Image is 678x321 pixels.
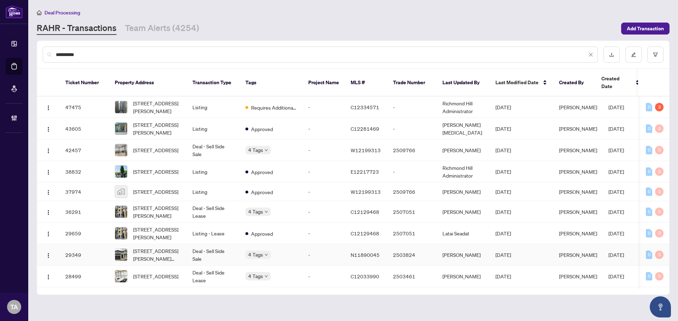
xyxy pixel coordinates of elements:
[653,52,658,57] span: filter
[43,186,54,197] button: Logo
[646,167,652,176] div: 0
[495,189,511,195] span: [DATE]
[187,266,240,287] td: Deal - Sell Side Lease
[437,266,490,287] td: [PERSON_NAME]
[608,168,624,175] span: [DATE]
[43,206,54,217] button: Logo
[264,148,268,152] span: down
[559,209,597,215] span: [PERSON_NAME]
[559,273,597,279] span: [PERSON_NAME]
[115,101,127,113] img: thumbnail-img
[251,168,273,176] span: Approved
[115,227,127,239] img: thumbnail-img
[264,253,268,257] span: down
[43,144,54,156] button: Logo
[46,274,51,280] img: Logo
[115,186,127,198] img: thumbnail-img
[60,97,109,118] td: 47475
[6,5,23,18] img: logo
[437,140,490,161] td: [PERSON_NAME]
[133,121,181,136] span: [STREET_ADDRESS][PERSON_NAME]
[437,161,490,183] td: Richmond Hill Administrator
[43,228,54,239] button: Logo
[303,118,345,140] td: -
[646,272,652,280] div: 0
[588,52,593,57] span: close
[37,10,42,15] span: home
[43,123,54,134] button: Logo
[303,266,345,287] td: -
[631,52,636,57] span: edit
[43,166,54,177] button: Logo
[495,168,511,175] span: [DATE]
[351,189,381,195] span: W12199313
[303,161,345,183] td: -
[608,209,624,215] span: [DATE]
[608,252,624,258] span: [DATE]
[115,144,127,156] img: thumbnail-img
[43,271,54,282] button: Logo
[248,251,263,259] span: 4 Tags
[625,47,642,63] button: edit
[650,296,671,317] button: Open asap
[10,302,18,312] span: TA
[248,146,263,154] span: 4 Tags
[608,147,624,153] span: [DATE]
[187,140,240,161] td: Deal - Sell Side Sale
[655,229,664,237] div: 0
[608,104,624,110] span: [DATE]
[303,69,345,97] th: Project Name
[187,244,240,266] td: Deal - Sell Side Sale
[655,272,664,280] div: 0
[240,69,303,97] th: Tags
[646,251,652,259] div: 0
[46,169,51,175] img: Logo
[608,230,624,236] span: [DATE]
[603,47,620,63] button: download
[601,75,631,90] span: Created Date
[437,183,490,201] td: [PERSON_NAME]
[251,125,273,133] span: Approved
[187,201,240,223] td: Deal - Sell Side Lease
[646,103,652,111] div: 0
[46,190,51,195] img: Logo
[187,97,240,118] td: Listing
[351,252,380,258] span: N11890045
[553,69,596,97] th: Created By
[303,140,345,161] td: -
[351,273,379,279] span: C12033990
[559,252,597,258] span: [PERSON_NAME]
[60,223,109,244] td: 29659
[609,52,614,57] span: download
[60,161,109,183] td: 38832
[60,118,109,140] td: 43605
[251,230,273,237] span: Approved
[46,105,51,111] img: Logo
[115,270,127,282] img: thumbnail-img
[351,230,379,236] span: C12129468
[495,209,511,215] span: [DATE]
[351,209,379,215] span: C12129468
[125,22,199,35] a: Team Alerts (4254)
[133,272,178,280] span: [STREET_ADDRESS]
[187,223,240,244] td: Listing - Lease
[495,79,539,86] span: Last Modified Date
[187,69,240,97] th: Transaction Type
[133,188,178,196] span: [STREET_ADDRESS]
[646,229,652,237] div: 0
[46,253,51,258] img: Logo
[251,188,273,196] span: Approved
[495,252,511,258] span: [DATE]
[495,273,511,279] span: [DATE]
[46,148,51,154] img: Logo
[60,140,109,161] td: 42457
[60,266,109,287] td: 28499
[437,201,490,223] td: [PERSON_NAME]
[37,22,117,35] a: RAHR - Transactions
[303,201,345,223] td: -
[115,123,127,135] img: thumbnail-img
[621,23,670,35] button: Add Transaction
[559,125,597,132] span: [PERSON_NAME]
[559,230,597,236] span: [PERSON_NAME]
[646,146,652,154] div: 0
